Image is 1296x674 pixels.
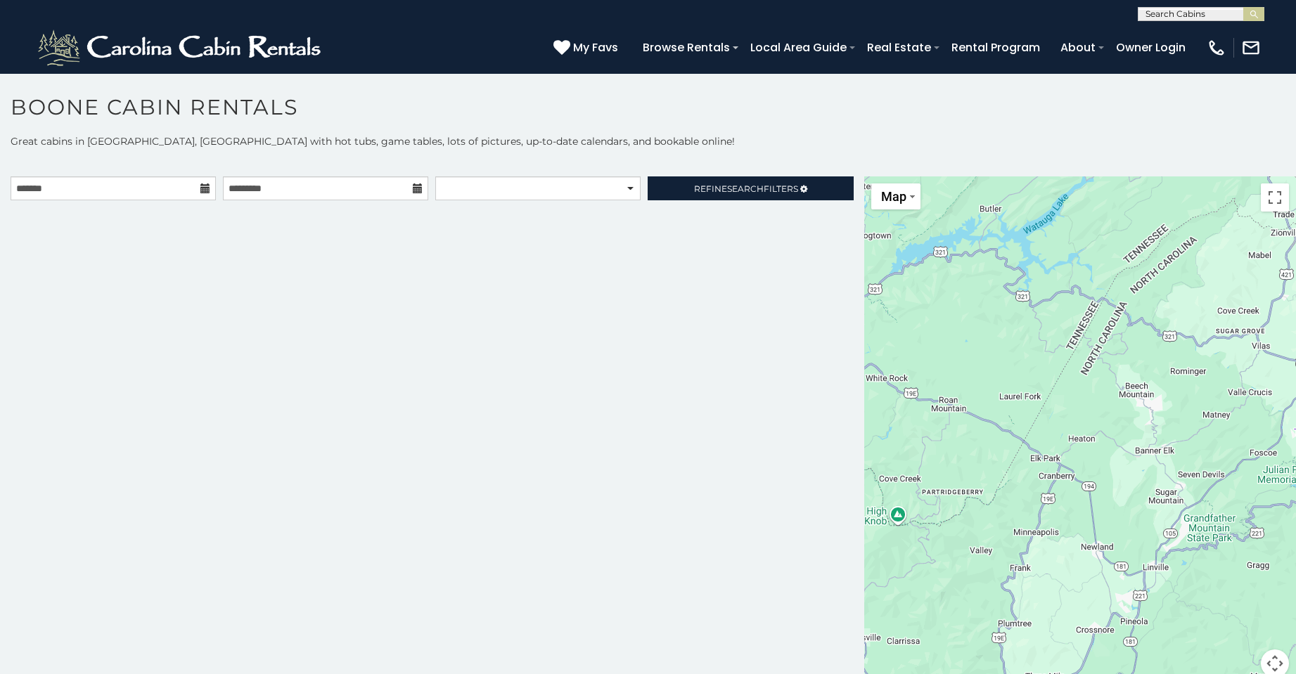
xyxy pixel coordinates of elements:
[553,39,622,57] a: My Favs
[860,35,938,60] a: Real Estate
[1241,38,1261,58] img: mail-regular-white.png
[35,27,327,69] img: White-1-2.png
[636,35,737,60] a: Browse Rentals
[1261,183,1289,212] button: Toggle fullscreen view
[1207,38,1226,58] img: phone-regular-white.png
[871,183,920,209] button: Change map style
[743,35,854,60] a: Local Area Guide
[573,39,618,56] span: My Favs
[1053,35,1103,60] a: About
[727,183,764,194] span: Search
[694,183,798,194] span: Refine Filters
[944,35,1047,60] a: Rental Program
[648,176,853,200] a: RefineSearchFilters
[1109,35,1193,60] a: Owner Login
[881,189,906,204] span: Map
